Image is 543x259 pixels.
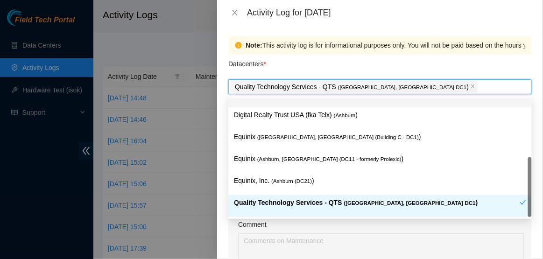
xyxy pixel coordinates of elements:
[234,175,526,186] p: Equinix, Inc. )
[257,156,402,162] span: ( Ashburn, [GEOGRAPHIC_DATA] (DC11 - formerly Prolexic)
[235,42,242,49] span: exclamation-circle
[471,84,475,90] span: close
[238,219,267,230] label: Comment
[234,154,526,164] p: Equinix )
[234,110,526,120] p: Digital Realty Trust USA (fka Telx) )
[334,112,356,118] span: ( Ashburn
[235,82,469,92] p: Quality Technology Services - QTS )
[344,200,475,206] span: ( [GEOGRAPHIC_DATA], [GEOGRAPHIC_DATA] DC1
[338,84,467,90] span: ( [GEOGRAPHIC_DATA], [GEOGRAPHIC_DATA] DC1
[234,132,526,142] p: Equinix )
[234,197,520,208] p: Quality Technology Services - QTS )
[228,54,266,69] p: Datacenters
[231,9,239,16] span: close
[246,40,262,50] strong: Note:
[271,178,312,184] span: ( Ashburn (DC21)
[228,8,241,17] button: Close
[247,7,532,18] div: Activity Log for [DATE]
[520,199,526,206] span: check
[257,134,419,140] span: ( [GEOGRAPHIC_DATA], [GEOGRAPHIC_DATA] (Building C - DC1)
